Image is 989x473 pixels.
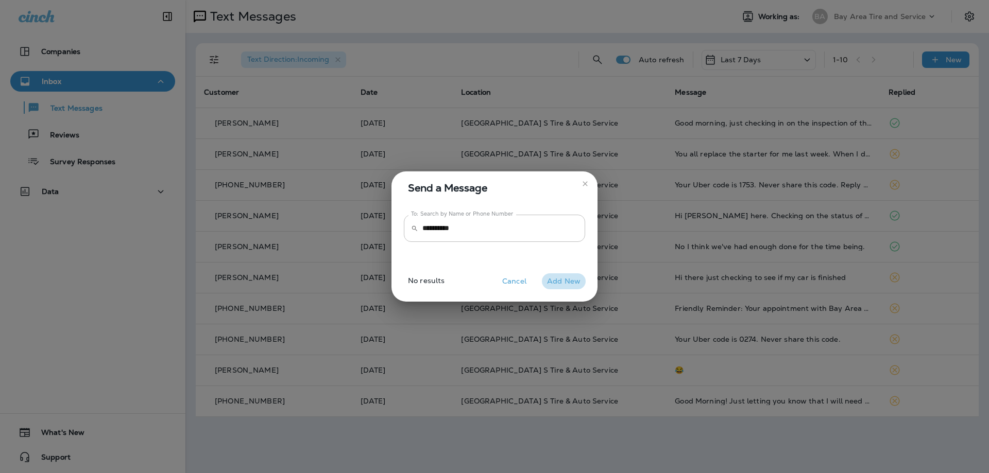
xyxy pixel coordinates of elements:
[387,276,445,293] p: No results
[577,176,593,192] button: close
[495,273,534,289] button: Cancel
[411,210,514,218] label: To: Search by Name or Phone Number
[542,273,586,289] button: Add New
[408,180,585,196] span: Send a Message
